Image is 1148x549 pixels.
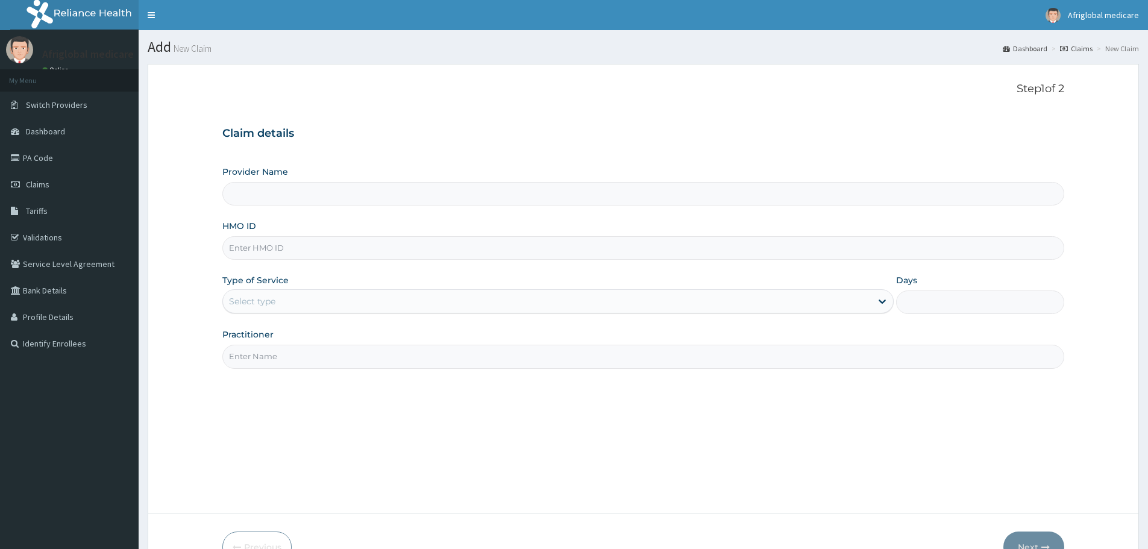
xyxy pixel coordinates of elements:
[1094,43,1139,54] li: New Claim
[26,205,48,216] span: Tariffs
[148,39,1139,55] h1: Add
[222,166,288,178] label: Provider Name
[222,83,1064,96] p: Step 1 of 2
[222,220,256,232] label: HMO ID
[1068,10,1139,20] span: Afriglobal medicare
[6,36,33,63] img: User Image
[26,126,65,137] span: Dashboard
[229,295,275,307] div: Select type
[171,44,212,53] small: New Claim
[222,236,1064,260] input: Enter HMO ID
[1003,43,1047,54] a: Dashboard
[42,49,134,60] p: Afriglobal medicare
[1046,8,1061,23] img: User Image
[222,345,1064,368] input: Enter Name
[222,127,1064,140] h3: Claim details
[222,274,289,286] label: Type of Service
[1060,43,1093,54] a: Claims
[42,66,71,74] a: Online
[896,274,917,286] label: Days
[26,179,49,190] span: Claims
[26,99,87,110] span: Switch Providers
[222,328,274,340] label: Practitioner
